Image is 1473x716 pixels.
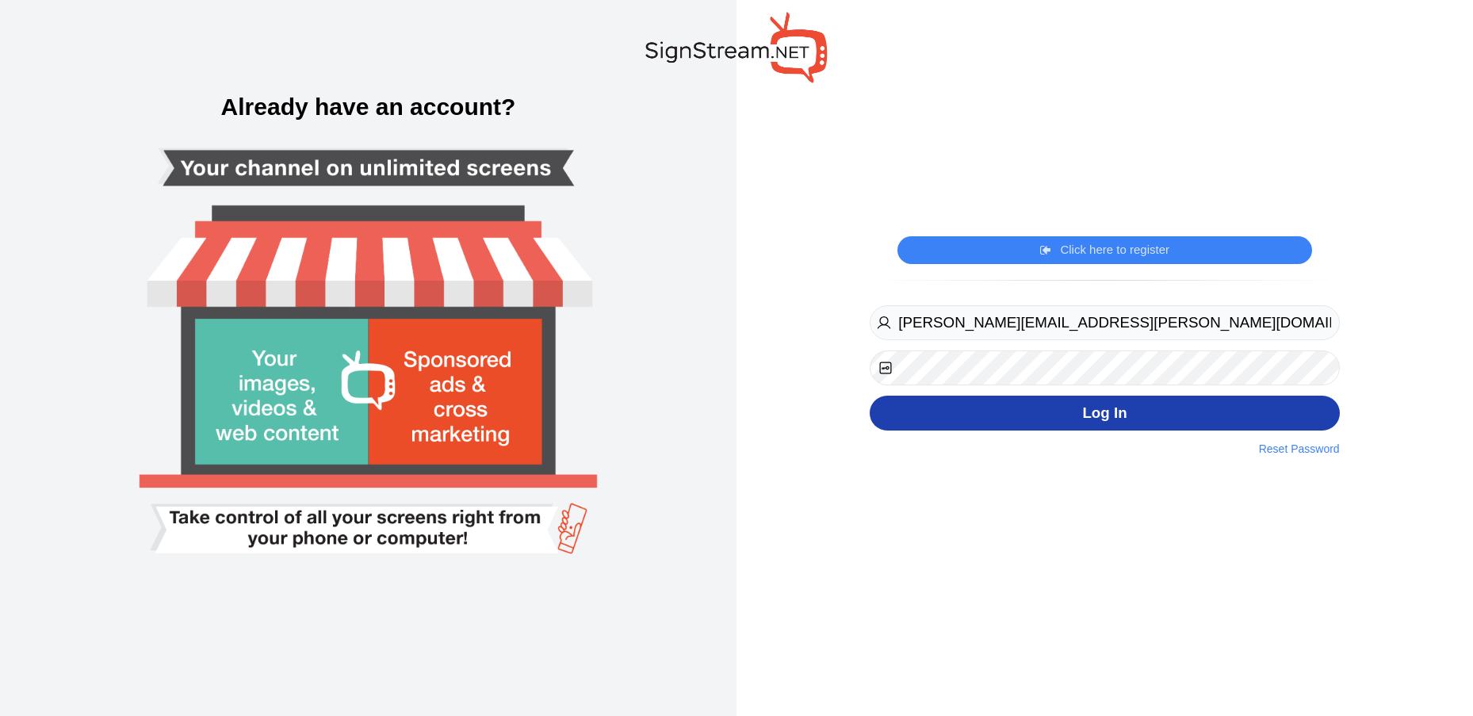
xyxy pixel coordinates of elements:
input: Username [870,305,1339,341]
img: Smart tv login [86,44,650,672]
a: Click here to register [1040,242,1169,258]
img: SignStream.NET [645,12,828,82]
h3: Already have an account? [16,95,721,119]
button: Log In [870,396,1339,431]
iframe: Chat Widget [1394,640,1473,716]
a: Reset Password [1259,441,1340,458]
